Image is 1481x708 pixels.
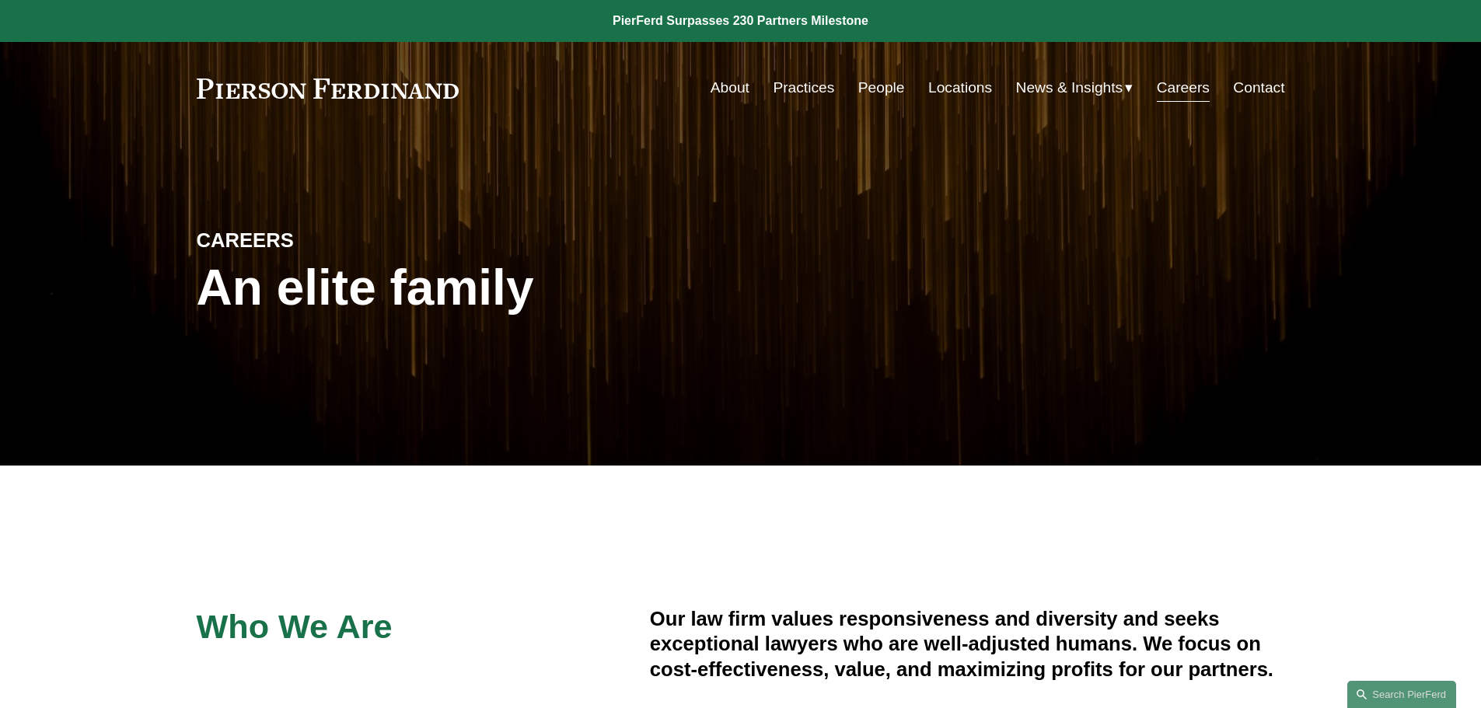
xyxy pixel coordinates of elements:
[928,73,992,103] a: Locations
[1347,681,1456,708] a: Search this site
[1233,73,1284,103] a: Contact
[197,260,741,316] h1: An elite family
[650,606,1285,682] h4: Our law firm values responsiveness and diversity and seeks exceptional lawyers who are well-adjus...
[1016,73,1133,103] a: folder dropdown
[1016,75,1123,102] span: News & Insights
[711,73,749,103] a: About
[858,73,905,103] a: People
[197,608,393,645] span: Who We Are
[197,228,469,253] h4: CAREERS
[1157,73,1210,103] a: Careers
[773,73,834,103] a: Practices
